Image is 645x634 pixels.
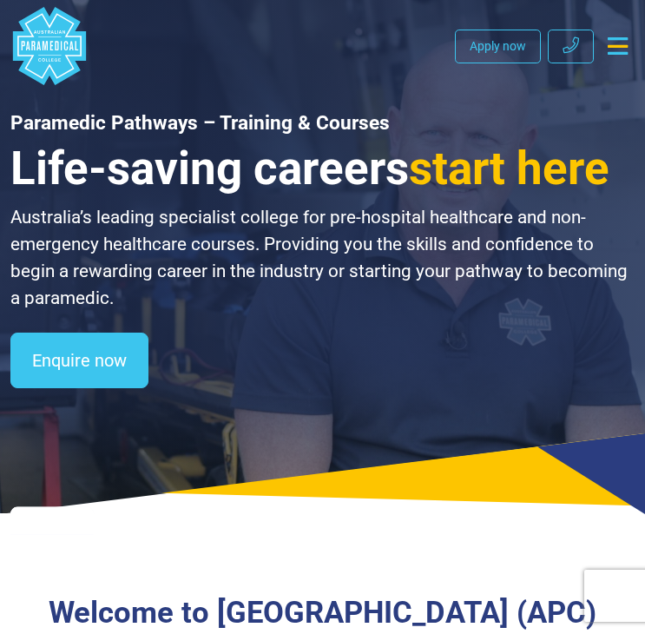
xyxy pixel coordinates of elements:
[455,30,541,63] a: Apply now
[601,30,635,62] button: Toggle navigation
[10,142,635,196] h3: Life-saving careers
[21,595,624,631] h3: Welcome to [GEOGRAPHIC_DATA] (APC)
[409,142,609,195] span: start here
[10,204,635,312] p: Australia’s leading specialist college for pre-hospital healthcare and non-emergency healthcare c...
[10,111,635,135] h1: Paramedic Pathways – Training & Courses
[10,7,89,85] a: Australian Paramedical College
[10,333,148,388] a: Enquire now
